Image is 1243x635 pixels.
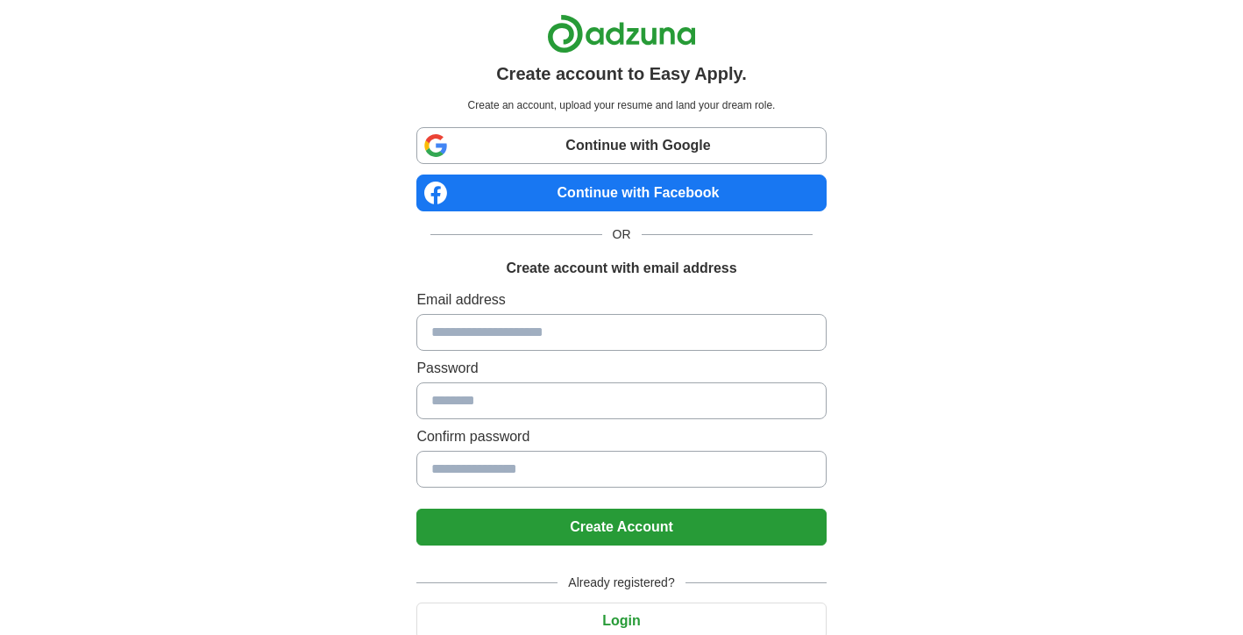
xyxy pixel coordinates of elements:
label: Password [416,358,826,379]
img: Adzuna logo [547,14,696,54]
label: Email address [416,289,826,310]
a: Continue with Facebook [416,175,826,211]
button: Create Account [416,509,826,546]
h1: Create account to Easy Apply. [496,61,747,87]
a: Login [416,613,826,628]
h1: Create account with email address [506,258,736,279]
label: Confirm password [416,426,826,447]
span: Already registered? [558,574,685,592]
a: Continue with Google [416,127,826,164]
p: Create an account, upload your resume and land your dream role. [420,97,822,113]
span: OR [602,225,642,244]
